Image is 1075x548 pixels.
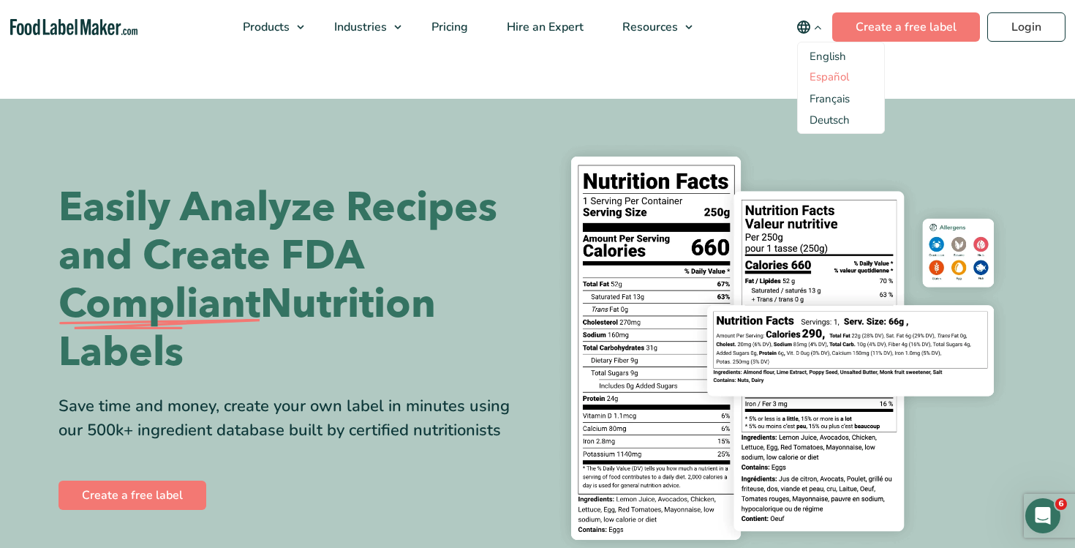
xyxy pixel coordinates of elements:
a: Language switcher : Spanish [810,70,849,84]
iframe: Intercom live chat [1025,498,1060,533]
span: 6 [1055,498,1067,510]
span: Compliant [59,280,260,329]
a: Language switcher : German [810,113,850,127]
aside: Language selected: English [810,48,872,127]
div: Save time and money, create your own label in minutes using our 500k+ ingredient database built b... [59,394,527,443]
span: English [810,49,846,64]
a: Language switcher : French [810,91,850,106]
a: Login [987,12,1065,42]
a: Create a free label [832,12,980,42]
a: Create a free label [59,481,206,510]
span: Hire an Expert [502,19,585,35]
h1: Easily Analyze Recipes and Create FDA Nutrition Labels [59,184,527,377]
span: Industries [330,19,388,35]
span: Products [238,19,291,35]
span: Pricing [427,19,469,35]
span: Resources [618,19,679,35]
